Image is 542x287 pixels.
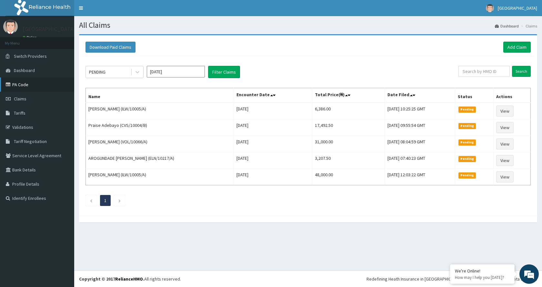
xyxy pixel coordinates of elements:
[458,123,476,129] span: Pending
[14,53,47,59] span: Switch Providers
[312,136,385,152] td: 31,000.00
[86,88,234,103] th: Name
[14,96,26,102] span: Claims
[385,88,455,103] th: Date Filed
[85,42,135,53] button: Download Paid Claims
[385,103,455,119] td: [DATE] 10:25:25 GMT
[486,4,494,12] img: User Image
[458,66,510,77] input: Search by HMO ID
[455,88,493,103] th: Status
[79,276,144,282] strong: Copyright © 2017 .
[312,169,385,185] td: 48,000.00
[234,136,312,152] td: [DATE]
[23,26,76,32] p: [GEOGRAPHIC_DATA]
[496,155,514,166] a: View
[498,5,537,11] span: [GEOGRAPHIC_DATA]
[86,103,234,119] td: [PERSON_NAME] (ILW/10005/A)
[104,198,106,203] a: Page 1 is your current page
[86,136,234,152] td: [PERSON_NAME] (VOL/10066/A)
[118,198,121,203] a: Next page
[458,172,476,178] span: Pending
[366,276,537,282] div: Redefining Heath Insurance in [GEOGRAPHIC_DATA] using Telemedicine and Data Science!
[79,21,537,29] h1: All Claims
[14,138,47,144] span: Tariff Negotiation
[115,276,143,282] a: RelianceHMO
[312,103,385,119] td: 6,386.00
[385,119,455,136] td: [DATE] 09:55:54 GMT
[3,19,18,34] img: User Image
[90,198,93,203] a: Previous page
[86,169,234,185] td: [PERSON_NAME] (ILW/10005/A)
[493,88,530,103] th: Actions
[234,103,312,119] td: [DATE]
[385,169,455,185] td: [DATE] 12:03:22 GMT
[495,23,519,29] a: Dashboard
[312,119,385,136] td: 17,492.50
[496,171,514,182] a: View
[234,169,312,185] td: [DATE]
[385,136,455,152] td: [DATE] 08:04:59 GMT
[234,152,312,169] td: [DATE]
[86,119,234,136] td: Praise Adebayo (CVS/10004/B)
[234,119,312,136] td: [DATE]
[234,88,312,103] th: Encounter Date
[89,69,105,75] div: PENDING
[385,152,455,169] td: [DATE] 07:40:23 GMT
[458,139,476,145] span: Pending
[519,23,537,29] li: Claims
[458,156,476,162] span: Pending
[312,152,385,169] td: 3,207.50
[14,110,25,116] span: Tariffs
[503,42,531,53] a: Add Claim
[512,66,531,77] input: Search
[496,106,514,117] a: View
[74,271,542,287] footer: All rights reserved.
[496,122,514,133] a: View
[208,66,240,78] button: Filter Claims
[455,275,510,280] p: How may I help you today?
[147,66,205,77] input: Select Month and Year
[496,138,514,149] a: View
[23,35,38,40] a: Online
[14,67,35,73] span: Dashboard
[458,107,476,112] span: Pending
[455,268,510,274] div: We're Online!
[86,152,234,169] td: AROGUNDADE [PERSON_NAME] (ELN/10217/A)
[312,88,385,103] th: Total Price(₦)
